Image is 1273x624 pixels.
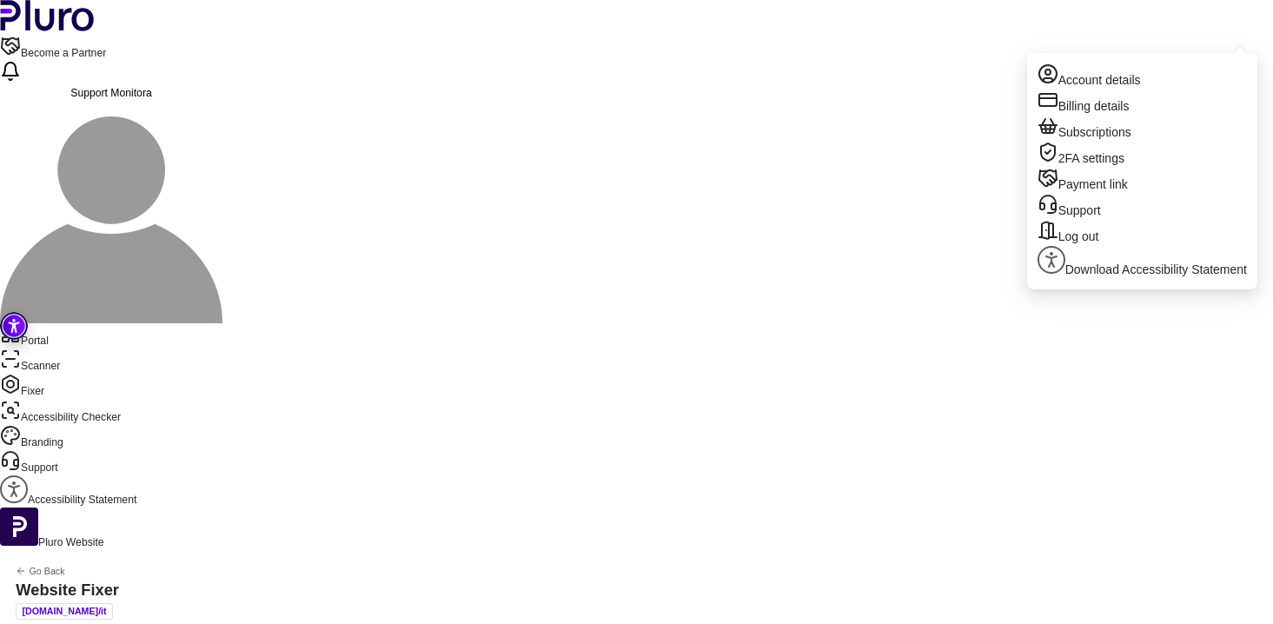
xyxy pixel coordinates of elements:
a: Download Accessibility Statement [1038,246,1247,279]
a: Subscriptions [1038,116,1247,142]
div: [DOMAIN_NAME]/it [16,603,112,620]
a: Back to previous screen [16,566,119,576]
a: Billing details [1038,90,1247,116]
a: Log out [1038,220,1247,246]
a: Support [1038,194,1247,220]
a: Payment link [1038,168,1247,194]
h1: Website Fixer [16,582,119,598]
a: 2FA settings [1038,142,1247,168]
span: Support Monitora [70,87,152,99]
a: Account details [1038,63,1247,90]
